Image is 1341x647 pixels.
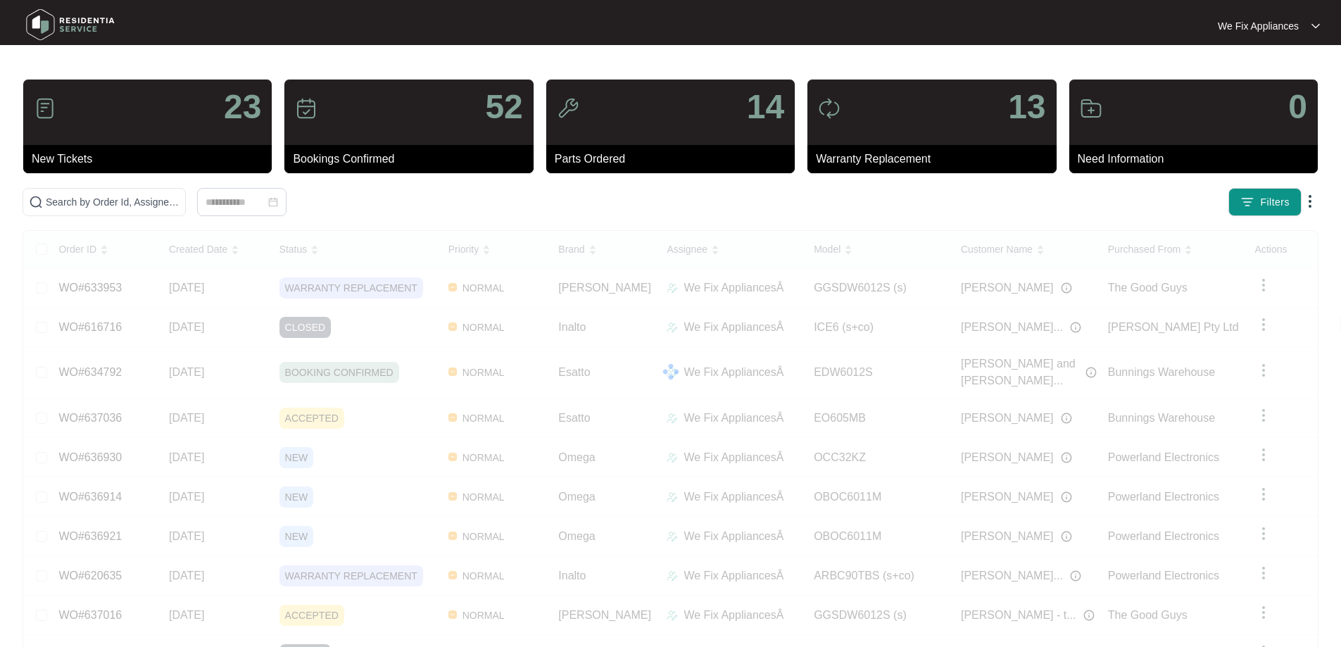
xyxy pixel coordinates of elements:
p: Bookings Confirmed [293,151,533,168]
p: Need Information [1078,151,1318,168]
img: icon [818,97,841,120]
p: New Tickets [32,151,272,168]
img: residentia service logo [21,4,120,46]
p: 14 [747,90,784,124]
p: Warranty Replacement [816,151,1056,168]
p: 52 [485,90,522,124]
p: 23 [224,90,261,124]
span: Filters [1260,195,1290,210]
p: Parts Ordered [555,151,795,168]
img: dropdown arrow [1311,23,1320,30]
img: icon [557,97,579,120]
input: Search by Order Id, Assignee Name, Customer Name, Brand and Model [46,194,180,210]
p: 0 [1288,90,1307,124]
p: 13 [1008,90,1045,124]
img: icon [1080,97,1102,120]
img: search-icon [29,195,43,209]
button: filter iconFilters [1228,188,1302,216]
img: icon [295,97,317,120]
p: We Fix Appliances [1218,19,1299,33]
img: filter icon [1240,195,1254,209]
img: dropdown arrow [1302,193,1318,210]
img: icon [34,97,56,120]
